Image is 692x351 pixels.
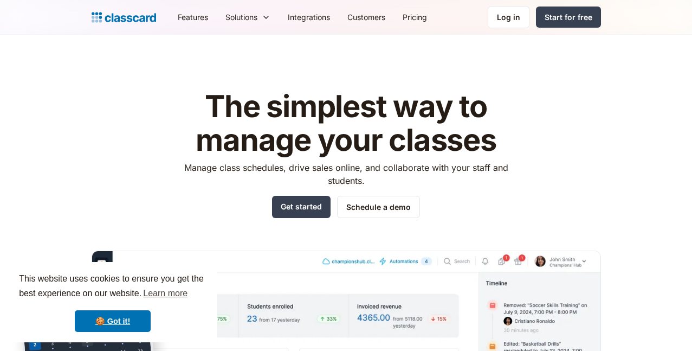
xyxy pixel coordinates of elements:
h1: The simplest way to manage your classes [174,90,518,157]
a: Features [169,5,217,29]
a: Log in [488,6,529,28]
a: Customers [339,5,394,29]
div: Start for free [545,11,592,23]
a: learn more about cookies [141,285,189,302]
a: home [92,10,156,25]
a: Schedule a demo [337,196,420,218]
p: Manage class schedules, drive sales online, and collaborate with your staff and students. [174,161,518,187]
a: Integrations [279,5,339,29]
a: Pricing [394,5,436,29]
a: Start for free [536,7,601,28]
div: cookieconsent [9,262,217,342]
div: Log in [497,11,520,23]
div: Solutions [225,11,257,23]
a: dismiss cookie message [75,310,151,332]
div: Solutions [217,5,279,29]
a: Get started [272,196,331,218]
span: This website uses cookies to ensure you get the best experience on our website. [19,272,206,302]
